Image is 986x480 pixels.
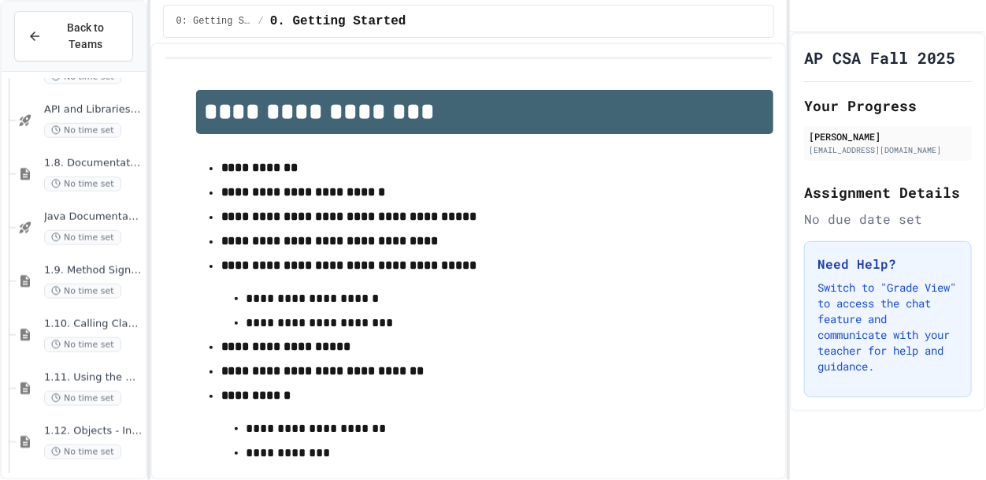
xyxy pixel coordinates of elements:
[44,284,121,299] span: No time set
[44,103,143,117] span: API and Libraries - Topic 1.7
[809,144,967,156] div: [EMAIL_ADDRESS][DOMAIN_NAME]
[44,157,143,170] span: 1.8. Documentation with Comments and Preconditions
[804,181,972,203] h2: Assignment Details
[817,280,958,374] p: Switch to "Grade View" to access the chat feature and communicate with your teacher for help and ...
[51,20,120,53] span: Back to Teams
[270,12,406,31] span: 0. Getting Started
[804,210,972,229] div: No due date set
[44,210,143,224] span: Java Documentation with Comments - Topic 1.8
[176,15,252,28] span: 0: Getting Started
[44,391,121,406] span: No time set
[44,337,121,352] span: No time set
[817,255,958,273] h3: Need Help?
[44,425,143,438] span: 1.12. Objects - Instances of Classes
[44,318,143,331] span: 1.10. Calling Class Methods
[44,123,121,138] span: No time set
[804,95,972,117] h2: Your Progress
[44,371,143,385] span: 1.11. Using the Math Class
[14,11,133,61] button: Back to Teams
[809,129,967,143] div: [PERSON_NAME]
[258,15,264,28] span: /
[44,230,121,245] span: No time set
[44,264,143,277] span: 1.9. Method Signatures
[44,177,121,192] span: No time set
[44,445,121,460] span: No time set
[804,47,955,69] h1: AP CSA Fall 2025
